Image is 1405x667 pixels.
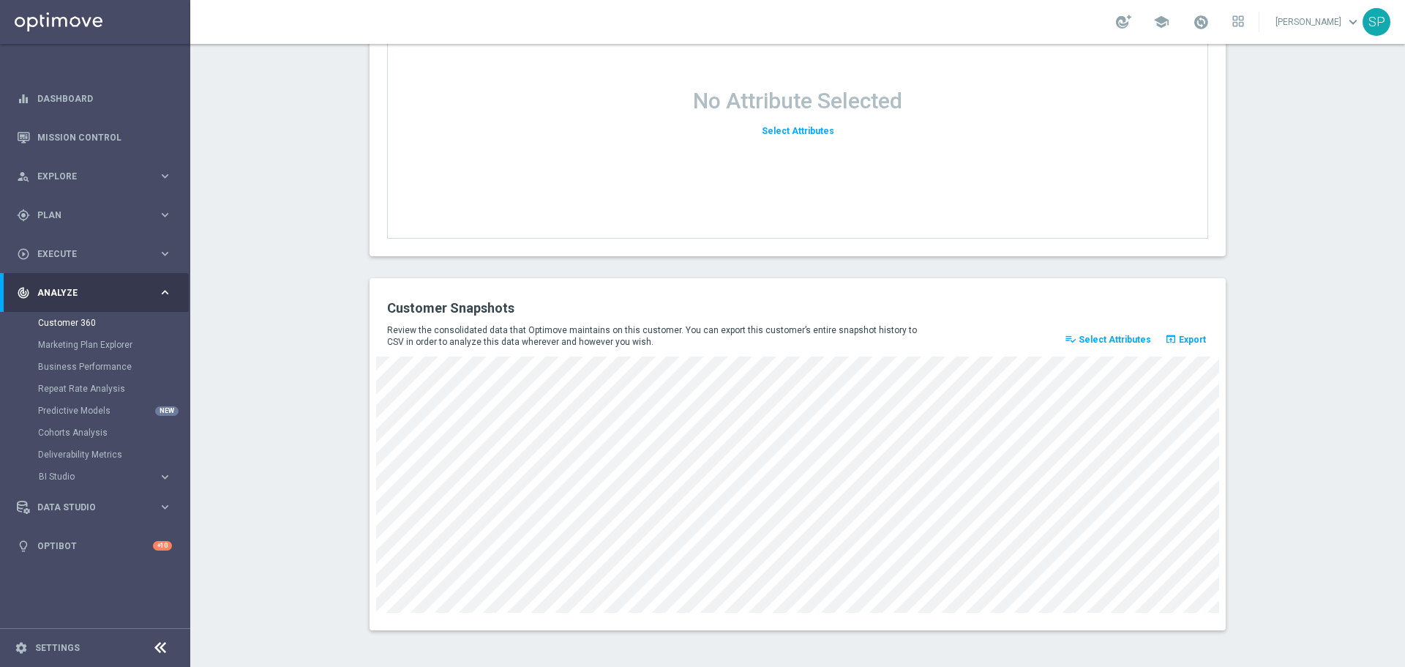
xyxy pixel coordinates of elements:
[17,526,172,565] div: Optibot
[158,470,172,484] i: keyboard_arrow_right
[37,250,158,258] span: Execute
[760,122,836,141] button: Select Attributes
[17,170,158,183] div: Explore
[17,247,158,261] div: Execute
[38,383,152,395] a: Repeat Rate Analysis
[38,400,189,422] div: Predictive Models
[38,449,152,461] a: Deliverability Metrics
[1163,329,1208,350] button: open_in_browser Export
[1065,333,1076,345] i: playlist_add_check
[38,361,152,373] a: Business Performance
[38,405,152,417] a: Predictive Models
[37,526,153,565] a: Optibot
[38,339,152,351] a: Marketing Plan Explorer
[1274,11,1363,33] a: [PERSON_NAME]keyboard_arrow_down
[387,324,927,348] p: Review the consolidated data that Optimove maintains on this customer. You can export this custom...
[37,118,172,157] a: Mission Control
[17,286,158,299] div: Analyze
[38,422,189,444] div: Cohorts Analysis
[16,540,173,552] button: lightbulb Optibot +10
[38,317,152,329] a: Customer 360
[387,299,787,317] h2: Customer Snapshots
[38,312,189,334] div: Customer 360
[15,641,28,655] i: settings
[17,501,158,514] div: Data Studio
[16,171,173,182] button: person_search Explore keyboard_arrow_right
[17,209,30,222] i: gps_fixed
[693,88,902,114] h1: No Attribute Selected
[1345,14,1361,30] span: keyboard_arrow_down
[38,334,189,356] div: Marketing Plan Explorer
[17,209,158,222] div: Plan
[1079,335,1151,345] span: Select Attributes
[37,503,158,512] span: Data Studio
[16,287,173,299] button: track_changes Analyze keyboard_arrow_right
[17,540,30,553] i: lightbulb
[16,502,173,513] button: Data Studio keyboard_arrow_right
[153,541,172,551] div: +10
[1179,335,1206,345] span: Export
[37,211,158,220] span: Plan
[1063,329,1153,350] button: playlist_add_check Select Attributes
[155,406,179,416] div: NEW
[17,92,30,105] i: equalizer
[158,208,172,222] i: keyboard_arrow_right
[39,472,143,481] span: BI Studio
[16,93,173,105] button: equalizer Dashboard
[17,79,172,118] div: Dashboard
[38,427,152,439] a: Cohorts Analysis
[38,378,189,400] div: Repeat Rate Analysis
[1165,333,1177,345] i: open_in_browser
[38,471,173,482] button: BI Studio keyboard_arrow_right
[38,356,189,378] div: Business Performance
[1363,8,1390,36] div: SP
[16,248,173,260] button: play_circle_outline Execute keyboard_arrow_right
[37,79,172,118] a: Dashboard
[17,118,172,157] div: Mission Control
[39,472,158,481] div: BI Studio
[35,644,80,652] a: Settings
[16,132,173,144] button: Mission Control
[762,126,834,136] span: Select Attributes
[17,170,30,183] i: person_search
[158,500,172,514] i: keyboard_arrow_right
[38,444,189,466] div: Deliverability Metrics
[37,172,158,181] span: Explore
[37,288,158,297] span: Analyze
[17,247,30,261] i: play_circle_outline
[158,169,172,183] i: keyboard_arrow_right
[158,247,172,261] i: keyboard_arrow_right
[38,466,189,488] div: BI Studio
[158,286,172,299] i: keyboard_arrow_right
[17,286,30,299] i: track_changes
[16,209,173,221] button: gps_fixed Plan keyboard_arrow_right
[1153,14,1169,30] span: school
